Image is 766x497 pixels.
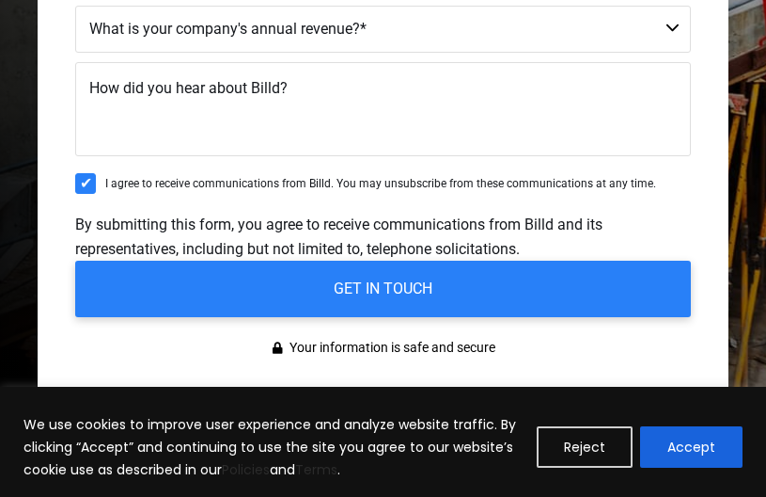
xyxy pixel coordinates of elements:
[75,216,602,258] span: By submitting this form, you agree to receive communications from Billd and its representatives, ...
[537,426,633,468] button: Reject
[75,261,691,317] input: GET IN TOUCH
[105,177,656,190] span: I agree to receive communications from Billd. You may unsubscribe from these communications at an...
[285,336,495,361] span: Your information is safe and secure
[222,460,270,479] a: Policies
[23,413,523,481] p: We use cookies to improve user experience and analyze website traffic. By clicking “Accept” and c...
[295,460,337,479] a: Terms
[640,426,743,468] button: Accept
[75,173,96,194] input: I agree to receive communications from Billd. You may unsubscribe from these communications at an...
[89,79,288,97] span: How did you hear about Billd?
